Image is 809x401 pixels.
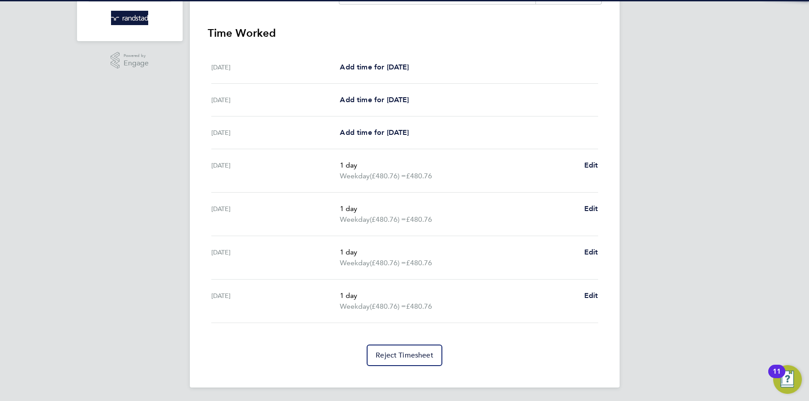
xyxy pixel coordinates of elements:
span: Weekday [340,171,370,181]
span: (£480.76) = [370,302,406,310]
span: Add time for [DATE] [340,128,409,137]
a: Edit [584,203,598,214]
span: (£480.76) = [370,172,406,180]
span: Add time for [DATE] [340,63,409,71]
p: 1 day [340,203,577,214]
span: (£480.76) = [370,215,406,224]
span: Edit [584,161,598,169]
span: Add time for [DATE] [340,95,409,104]
a: Powered byEngage [111,52,149,69]
span: £480.76 [406,215,432,224]
span: Edit [584,248,598,256]
p: 1 day [340,290,577,301]
span: Edit [584,204,598,213]
span: Engage [124,60,149,67]
div: [DATE] [211,127,340,138]
button: Open Resource Center, 11 new notifications [773,365,802,394]
a: Add time for [DATE] [340,95,409,105]
div: [DATE] [211,160,340,181]
span: Edit [584,291,598,300]
img: randstad-logo-retina.png [111,11,148,25]
span: Weekday [340,258,370,268]
div: [DATE] [211,203,340,225]
span: £480.76 [406,172,432,180]
span: Reject Timesheet [376,351,433,360]
span: Weekday [340,301,370,312]
a: Edit [584,160,598,171]
div: [DATE] [211,62,340,73]
div: 11 [773,371,781,383]
span: (£480.76) = [370,259,406,267]
div: [DATE] [211,95,340,105]
a: Add time for [DATE] [340,62,409,73]
a: Add time for [DATE] [340,127,409,138]
span: Powered by [124,52,149,60]
p: 1 day [340,247,577,258]
span: Weekday [340,214,370,225]
button: Reject Timesheet [367,345,442,366]
span: £480.76 [406,259,432,267]
span: £480.76 [406,302,432,310]
h3: Time Worked [208,26,602,40]
div: [DATE] [211,290,340,312]
a: Edit [584,290,598,301]
a: Go to home page [88,11,172,25]
div: [DATE] [211,247,340,268]
p: 1 day [340,160,577,171]
a: Edit [584,247,598,258]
